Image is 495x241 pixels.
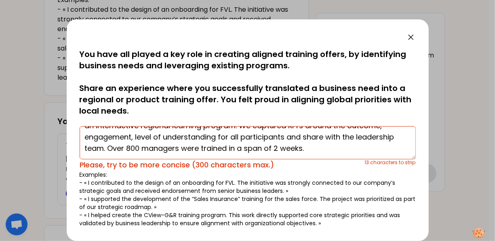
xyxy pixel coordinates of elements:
p: You have all played a key role in creating aligned training offers, by identifying business needs... [80,49,416,116]
p: Examples: - « I contributed to the design of an onboarding for FVL. The initiative was strongly c... [80,171,416,227]
textarea: I took the Global People Review campaign and worked with my L/D team to translate into an Interna... [80,126,416,159]
div: Please, try to be more concise (300 characters max.) [80,159,365,171]
div: 13 characters to strip [365,159,416,171]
